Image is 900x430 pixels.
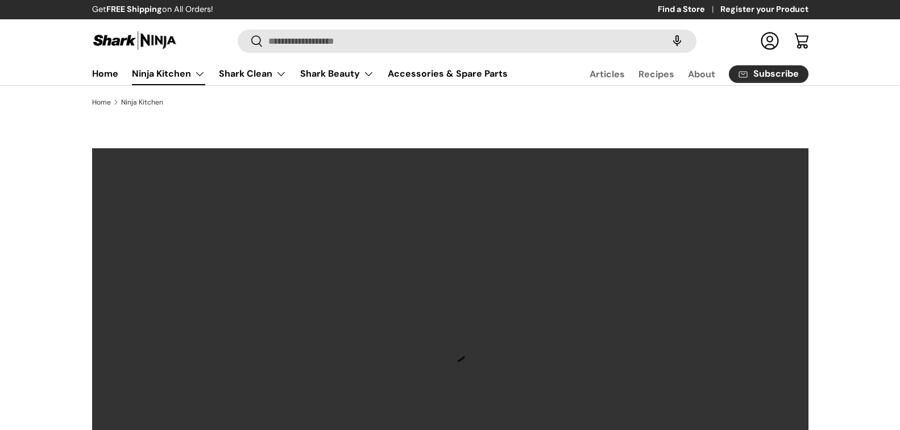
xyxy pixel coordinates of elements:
a: Ninja Kitchen [132,62,205,85]
nav: Secondary [562,62,808,85]
a: About [688,63,715,85]
img: Shark Ninja Philippines [92,30,177,52]
summary: Shark Clean [212,62,293,85]
a: Ninja Kitchen [121,99,163,106]
a: Accessories & Spare Parts [388,62,508,85]
a: Articles [590,63,625,85]
speech-search-button: Search by voice [659,28,695,53]
span: Subscribe [753,69,799,78]
nav: Breadcrumbs [92,97,808,107]
a: Find a Store [658,3,720,16]
strong: FREE Shipping [106,4,162,14]
summary: Ninja Kitchen [125,62,212,85]
nav: Primary [92,62,508,85]
a: Home [92,62,118,85]
a: Register your Product [720,3,808,16]
summary: Shark Beauty [293,62,381,85]
a: Shark Beauty [300,62,374,85]
a: Home [92,99,111,106]
a: Subscribe [729,65,808,83]
a: Shark Clean [219,62,287,85]
a: Recipes [638,63,674,85]
p: Get on All Orders! [92,3,213,16]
